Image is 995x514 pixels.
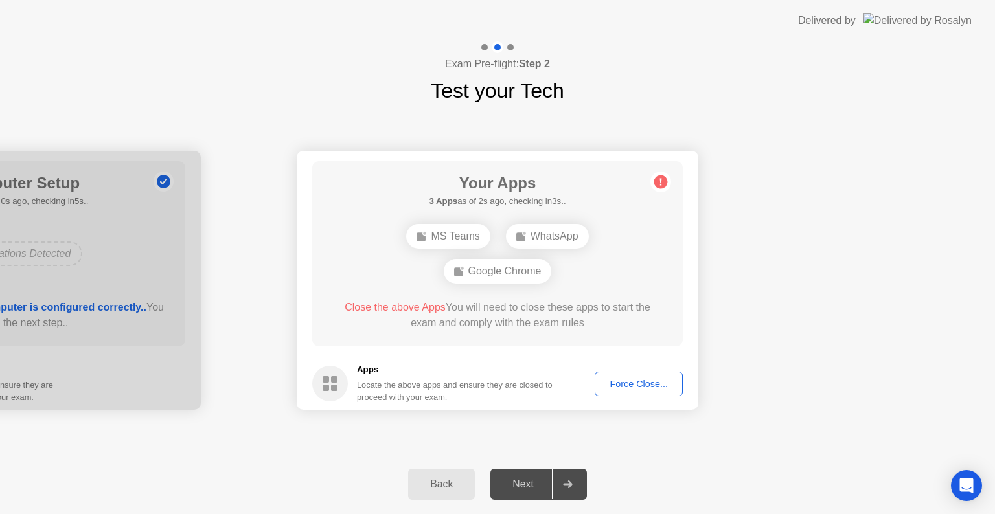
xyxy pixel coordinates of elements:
div: Open Intercom Messenger [951,470,982,501]
div: MS Teams [406,224,490,249]
button: Force Close... [595,372,683,396]
h4: Exam Pre-flight: [445,56,550,72]
div: WhatsApp [506,224,589,249]
b: Step 2 [519,58,550,69]
button: Back [408,469,475,500]
div: Google Chrome [444,259,552,284]
button: Next [490,469,587,500]
h1: Your Apps [429,172,566,195]
div: Force Close... [599,379,678,389]
div: Next [494,478,552,490]
h1: Test your Tech [431,75,564,106]
h5: Apps [357,363,553,376]
h5: as of 2s ago, checking in3s.. [429,195,566,208]
div: Locate the above apps and ensure they are closed to proceed with your exam. [357,379,553,403]
b: 3 Apps [429,196,457,206]
div: Delivered by [798,13,856,28]
div: Back [412,478,471,490]
span: Close the above Apps [345,302,446,313]
div: You will need to close these apps to start the exam and comply with the exam rules [331,300,665,331]
img: Delivered by Rosalyn [863,13,972,28]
